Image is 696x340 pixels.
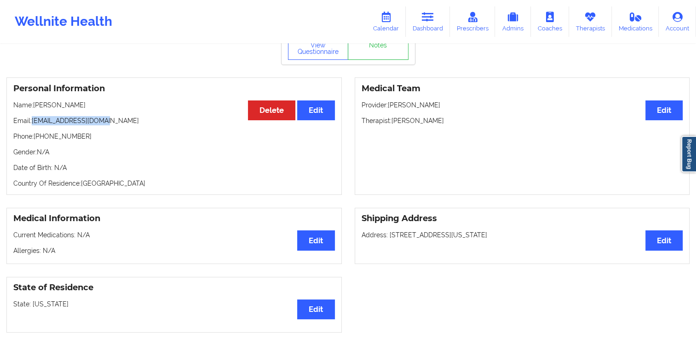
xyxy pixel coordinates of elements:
[362,116,683,125] p: Therapist: [PERSON_NAME]
[348,37,408,60] a: Notes
[13,147,335,157] p: Gender: N/A
[645,100,683,120] button: Edit
[13,282,335,293] h3: State of Residence
[366,6,406,37] a: Calendar
[13,100,335,110] p: Name: [PERSON_NAME]
[612,6,659,37] a: Medications
[13,83,335,94] h3: Personal Information
[13,246,335,255] p: Allergies: N/A
[362,213,683,224] h3: Shipping Address
[531,6,569,37] a: Coaches
[13,116,335,125] p: Email: [EMAIL_ADDRESS][DOMAIN_NAME]
[362,100,683,110] p: Provider: [PERSON_NAME]
[248,100,295,120] button: Delete
[13,230,335,240] p: Current Medications: N/A
[297,230,334,250] button: Edit
[406,6,450,37] a: Dashboard
[13,179,335,188] p: Country Of Residence: [GEOGRAPHIC_DATA]
[681,136,696,172] a: Report Bug
[645,230,683,250] button: Edit
[297,100,334,120] button: Edit
[495,6,531,37] a: Admins
[13,163,335,172] p: Date of Birth: N/A
[288,37,349,60] button: View Questionnaire
[450,6,495,37] a: Prescribers
[362,230,683,240] p: Address: [STREET_ADDRESS][US_STATE]
[362,83,683,94] h3: Medical Team
[297,299,334,319] button: Edit
[13,299,335,309] p: State: [US_STATE]
[569,6,612,37] a: Therapists
[13,132,335,141] p: Phone: [PHONE_NUMBER]
[659,6,696,37] a: Account
[13,213,335,224] h3: Medical Information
